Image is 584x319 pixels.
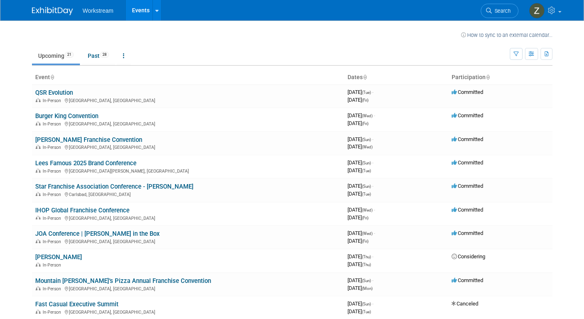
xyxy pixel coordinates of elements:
span: In-Person [43,286,64,292]
span: In-Person [43,145,64,150]
span: (Thu) [362,255,371,259]
span: Committed [452,159,483,166]
span: - [374,230,375,236]
div: Carlsbad, [GEOGRAPHIC_DATA] [35,191,341,197]
span: [DATE] [348,301,373,307]
span: Committed [452,183,483,189]
a: Upcoming21 [32,48,80,64]
th: Dates [344,71,448,84]
div: [GEOGRAPHIC_DATA], [GEOGRAPHIC_DATA] [35,238,341,244]
a: IHOP Global Franchise Conference [35,207,130,214]
a: QSR Evolution [35,89,73,96]
img: Zakiyah Hanani [529,3,545,18]
a: Sort by Start Date [363,74,367,80]
img: In-Person Event [36,121,41,125]
span: - [372,253,373,260]
a: Sort by Event Name [50,74,54,80]
span: In-Person [43,192,64,197]
span: [DATE] [348,285,373,291]
span: [DATE] [348,89,373,95]
span: (Sun) [362,137,371,142]
span: In-Person [43,98,64,103]
span: [DATE] [348,97,368,103]
img: In-Person Event [36,216,41,220]
div: [GEOGRAPHIC_DATA], [GEOGRAPHIC_DATA] [35,120,341,127]
a: JOA Conference | [PERSON_NAME] in the Box [35,230,160,237]
span: (Sun) [362,278,371,283]
span: Canceled [452,301,478,307]
span: - [374,207,375,213]
span: - [374,112,375,118]
span: [DATE] [348,144,373,150]
span: Search [492,8,511,14]
span: (Wed) [362,145,373,149]
span: (Mon) [362,286,373,291]
img: In-Person Event [36,192,41,196]
img: In-Person Event [36,286,41,290]
span: (Tue) [362,169,371,173]
span: (Wed) [362,231,373,236]
span: [DATE] [348,253,373,260]
span: [DATE] [348,112,375,118]
span: In-Person [43,121,64,127]
span: [DATE] [348,308,371,314]
span: In-Person [43,262,64,268]
a: [PERSON_NAME] Franchise Convention [35,136,142,144]
span: Workstream [83,7,114,14]
div: [GEOGRAPHIC_DATA], [GEOGRAPHIC_DATA] [35,97,341,103]
span: Committed [452,207,483,213]
div: [GEOGRAPHIC_DATA], [GEOGRAPHIC_DATA] [35,308,341,315]
span: [DATE] [348,214,368,221]
span: [DATE] [348,207,375,213]
div: [GEOGRAPHIC_DATA][PERSON_NAME], [GEOGRAPHIC_DATA] [35,167,341,174]
span: (Tue) [362,310,371,314]
span: 28 [100,52,109,58]
span: - [372,183,373,189]
img: In-Person Event [36,169,41,173]
span: (Fri) [362,216,368,220]
span: [DATE] [348,159,373,166]
span: - [372,159,373,166]
img: ExhibitDay [32,7,73,15]
span: In-Person [43,239,64,244]
th: Event [32,71,344,84]
span: Committed [452,277,483,283]
img: In-Person Event [36,145,41,149]
a: How to sync to an external calendar... [461,32,552,38]
span: - [372,136,373,142]
a: [PERSON_NAME] [35,253,82,261]
a: Past28 [82,48,115,64]
a: Sort by Participation Type [486,74,490,80]
span: (Thu) [362,262,371,267]
span: Committed [452,112,483,118]
span: In-Person [43,169,64,174]
span: Committed [452,230,483,236]
span: [DATE] [348,136,373,142]
span: - [372,277,373,283]
span: (Tue) [362,192,371,196]
span: Committed [452,89,483,95]
span: - [372,89,373,95]
span: In-Person [43,216,64,221]
span: [DATE] [348,238,368,244]
span: [DATE] [348,230,375,236]
span: (Wed) [362,208,373,212]
img: In-Person Event [36,98,41,102]
span: [DATE] [348,167,371,173]
span: Considering [452,253,485,260]
th: Participation [448,71,552,84]
span: (Fri) [362,239,368,244]
span: [DATE] [348,120,368,126]
span: [DATE] [348,183,373,189]
img: In-Person Event [36,239,41,243]
span: 21 [65,52,74,58]
span: (Tue) [362,90,371,95]
div: [GEOGRAPHIC_DATA], [GEOGRAPHIC_DATA] [35,144,341,150]
div: [GEOGRAPHIC_DATA], [GEOGRAPHIC_DATA] [35,285,341,292]
a: Mountain [PERSON_NAME]’s Pizza Annual Franchise Convention [35,277,211,285]
span: [DATE] [348,191,371,197]
span: (Fri) [362,98,368,103]
img: In-Person Event [36,262,41,267]
span: - [372,301,373,307]
img: In-Person Event [36,310,41,314]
